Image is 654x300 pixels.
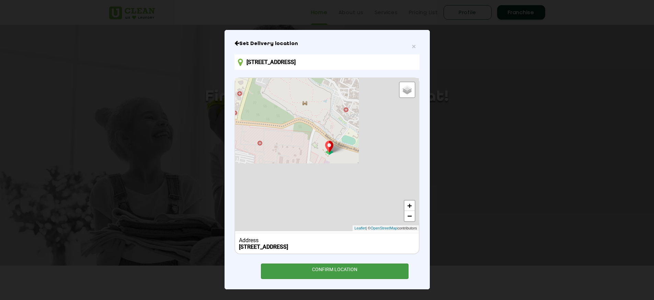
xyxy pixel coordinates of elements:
div: | © contributors [353,225,418,231]
div: Address [239,237,415,244]
a: Layers [400,82,415,97]
span: × [412,42,416,50]
div: CONFIRM LOCATION [261,264,409,279]
h6: Close [234,40,419,47]
a: Zoom out [404,211,415,221]
a: Zoom in [404,201,415,211]
a: OpenStreetMap [370,225,397,231]
b: [STREET_ADDRESS] [239,244,288,250]
button: Close [412,43,416,50]
input: Enter location [234,54,419,70]
a: Leaflet [354,225,366,231]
